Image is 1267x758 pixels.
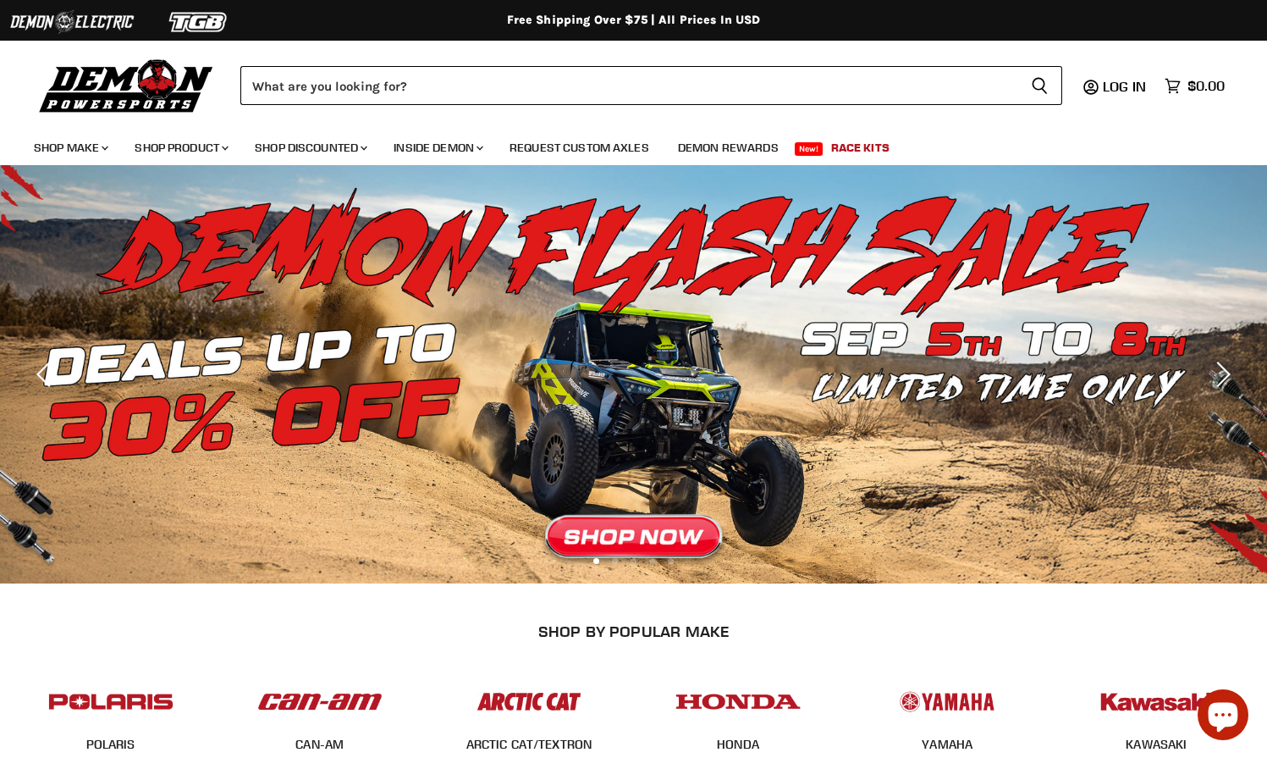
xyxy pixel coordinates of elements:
span: KAWASAKI [1126,737,1187,754]
a: Race Kits [818,130,902,165]
inbox-online-store-chat: Shopify online store chat [1193,689,1253,744]
span: CAN-AM [295,737,344,754]
a: Demon Rewards [665,130,791,165]
li: Page dot 3 [631,558,636,564]
a: Shop Discounted [242,130,377,165]
ul: Main menu [21,124,1220,165]
a: HONDA [717,737,759,752]
span: YAMAHA [922,737,972,754]
img: POPULAR_MAKE_logo_1_adc20308-ab24-48c4-9fac-e3c1a623d575.jpg [254,676,386,728]
button: Search [1017,66,1062,105]
a: $0.00 [1156,74,1233,98]
form: Product [240,66,1062,105]
span: HONDA [717,737,759,754]
li: Page dot 4 [649,558,655,564]
a: Request Custom Axles [497,130,662,165]
span: New! [795,142,824,156]
img: TGB Logo 2 [135,6,262,38]
img: POPULAR_MAKE_logo_3_027535af-6171-4c5e-a9bc-f0eccd05c5d6.jpg [463,676,595,728]
a: ARCTIC CAT/TEXTRON [466,737,592,752]
span: ARCTIC CAT/TEXTRON [466,737,592,754]
a: CAN-AM [295,737,344,752]
li: Page dot 5 [668,558,674,564]
li: Page dot 2 [612,558,618,564]
button: Next [1204,357,1237,391]
a: Inside Demon [381,130,493,165]
span: POLARIS [86,737,135,754]
li: Page dot 1 [593,558,599,564]
a: POLARIS [86,737,135,752]
span: $0.00 [1187,78,1225,94]
img: POPULAR_MAKE_logo_4_4923a504-4bac-4306-a1be-165a52280178.jpg [672,676,804,728]
img: Demon Electric Logo 2 [8,6,135,38]
button: Previous [30,357,63,391]
span: Log in [1103,78,1146,95]
a: Shop Make [21,130,118,165]
img: Demon Powersports [34,55,219,115]
input: Search [240,66,1017,105]
a: KAWASAKI [1126,737,1187,752]
a: Log in [1095,79,1156,94]
a: YAMAHA [922,737,972,752]
a: Shop Product [122,130,239,165]
img: POPULAR_MAKE_logo_2_dba48cf1-af45-46d4-8f73-953a0f002620.jpg [45,676,177,728]
img: POPULAR_MAKE_logo_5_20258e7f-293c-4aac-afa8-159eaa299126.jpg [881,676,1013,728]
img: POPULAR_MAKE_logo_6_76e8c46f-2d1e-4ecc-b320-194822857d41.jpg [1090,676,1222,728]
h2: SHOP BY POPULAR MAKE [21,622,1247,640]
